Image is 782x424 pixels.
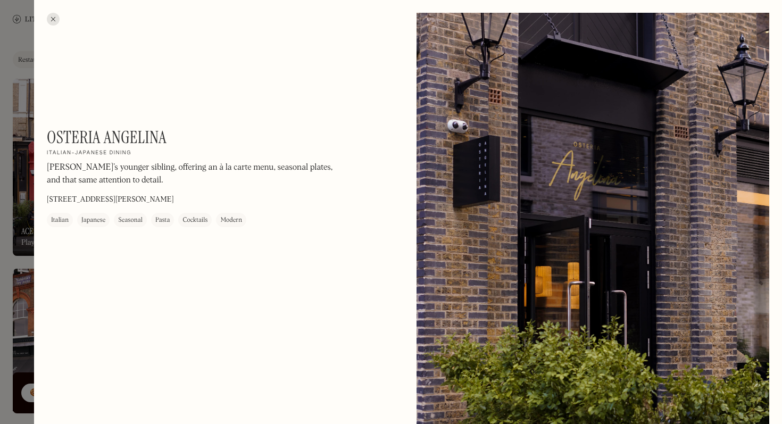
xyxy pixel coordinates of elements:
div: Japanese [81,215,105,226]
div: Modern [220,215,242,226]
h2: Italian-Japanese dining [47,150,131,157]
h1: Osteria Angelina [47,127,167,147]
div: Pasta [155,215,170,226]
div: Cocktails [182,215,207,226]
p: [STREET_ADDRESS][PERSON_NAME] [47,195,174,206]
p: [PERSON_NAME]’s younger sibling, offering an à la carte menu, seasonal plates, and that same atte... [47,162,334,187]
div: Seasonal [118,215,143,226]
div: Italian [51,215,69,226]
